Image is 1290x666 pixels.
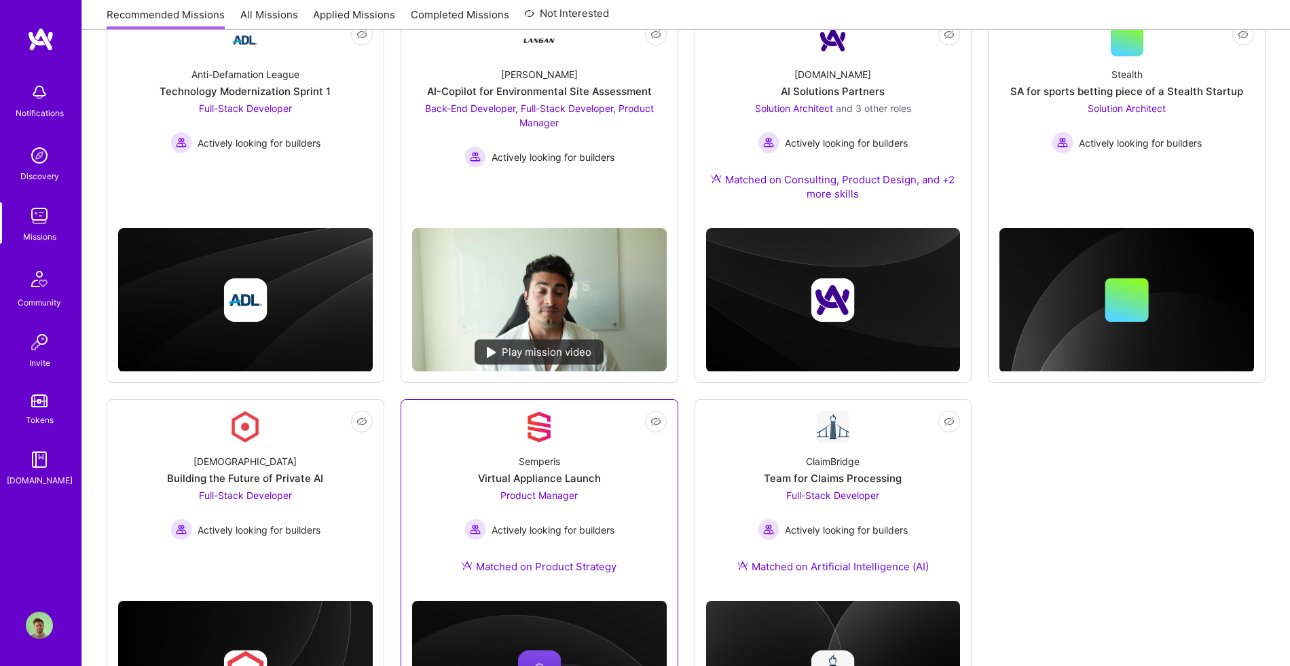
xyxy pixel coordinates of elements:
img: Community [23,263,56,295]
div: [DEMOGRAPHIC_DATA] [193,454,297,468]
span: Product Manager [500,489,578,501]
div: Play mission video [475,339,604,365]
span: Actively looking for builders [492,150,614,164]
span: Actively looking for builders [198,523,320,537]
img: tokens [31,394,48,407]
span: Solution Architect [1088,103,1166,114]
img: User Avatar [26,612,53,639]
img: No Mission [412,228,667,371]
div: Building the Future of Private AI [167,471,323,485]
img: cover [706,228,961,372]
img: Company Logo [229,24,261,56]
div: AI Solutions Partners [781,84,885,98]
img: discovery [26,142,53,169]
img: cover [118,228,373,372]
span: Full-Stack Developer [199,489,292,501]
a: User Avatar [22,612,56,639]
div: Anti-Defamation League [191,67,299,81]
div: Matched on Artificial Intelligence (AI) [737,559,929,574]
span: Full-Stack Developer [199,103,292,114]
img: Company Logo [817,411,849,443]
div: ClaimBridge [806,454,860,468]
a: StealthSA for sports betting piece of a Stealth StartupSolution Architect Actively looking for bu... [999,24,1254,192]
div: SA for sports betting piece of a Stealth Startup [1010,84,1243,98]
img: Actively looking for builders [758,132,779,153]
i: icon EyeClosed [944,416,955,427]
span: Actively looking for builders [1079,136,1202,150]
img: Company Logo [523,24,555,56]
div: Tokens [26,413,54,427]
img: teamwork [26,202,53,229]
div: Stealth [1111,67,1143,81]
img: Ateam Purple Icon [462,560,473,571]
div: Semperis [519,454,560,468]
i: icon EyeClosed [650,416,661,427]
a: Applied Missions [313,7,395,30]
img: guide book [26,446,53,473]
div: Team for Claims Processing [764,471,902,485]
div: [PERSON_NAME] [501,67,578,81]
a: Recommended Missions [107,7,225,30]
div: [DOMAIN_NAME] [794,67,871,81]
i: icon EyeClosed [356,29,367,40]
i: icon EyeClosed [944,29,955,40]
img: Actively looking for builders [758,519,779,540]
img: Company logo [223,278,267,322]
i: icon EyeClosed [356,416,367,427]
div: Matched on Product Strategy [462,559,616,574]
div: Technology Modernization Sprint 1 [160,84,331,98]
img: Ateam Purple Icon [711,173,722,184]
img: Company Logo [523,411,555,443]
img: Actively looking for builders [170,519,192,540]
div: Community [18,295,61,310]
div: AI-Copilot for Environmental Site Assessment [427,84,652,98]
div: Discovery [20,169,59,183]
span: Actively looking for builders [492,523,614,537]
img: Company logo [811,278,855,322]
div: Notifications [16,106,64,120]
span: and 3 other roles [836,103,911,114]
div: Invite [29,356,50,370]
img: Ateam Purple Icon [737,560,748,571]
a: Company Logo[PERSON_NAME]AI-Copilot for Environmental Site AssessmentBack-End Developer, Full-Sta... [412,24,667,217]
img: bell [26,79,53,106]
a: Company Logo[DEMOGRAPHIC_DATA]Building the Future of Private AIFull-Stack Developer Actively look... [118,411,373,572]
div: Virtual Appliance Launch [478,471,601,485]
span: Back-End Developer, Full-Stack Developer, Product Manager [425,103,654,128]
img: play [487,347,496,358]
img: Actively looking for builders [1052,132,1073,153]
div: Matched on Consulting, Product Design, and +2 more skills [706,172,961,201]
img: Actively looking for builders [464,519,486,540]
a: Company LogoSemperisVirtual Appliance LaunchProduct Manager Actively looking for buildersActively... [412,411,667,590]
img: Actively looking for builders [170,132,192,153]
a: Company LogoClaimBridgeTeam for Claims ProcessingFull-Stack Developer Actively looking for builde... [706,411,961,590]
span: Actively looking for builders [785,523,908,537]
img: cover [999,228,1254,373]
div: [DOMAIN_NAME] [7,473,73,487]
i: icon EyeClosed [1238,29,1249,40]
a: Company Logo[DOMAIN_NAME]AI Solutions PartnersSolution Architect and 3 other rolesActively lookin... [706,24,961,217]
div: Missions [23,229,56,244]
img: Company Logo [229,411,261,443]
img: logo [27,27,54,52]
img: Company Logo [817,24,849,56]
a: Completed Missions [411,7,509,30]
img: Invite [26,329,53,356]
span: Solution Architect [755,103,833,114]
i: icon EyeClosed [650,29,661,40]
img: Actively looking for builders [464,146,486,168]
span: Full-Stack Developer [786,489,879,501]
a: Company LogoAnti-Defamation LeagueTechnology Modernization Sprint 1Full-Stack Developer Actively ... [118,24,373,192]
span: Actively looking for builders [785,136,908,150]
span: Actively looking for builders [198,136,320,150]
a: All Missions [240,7,298,30]
a: Not Interested [524,5,609,30]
